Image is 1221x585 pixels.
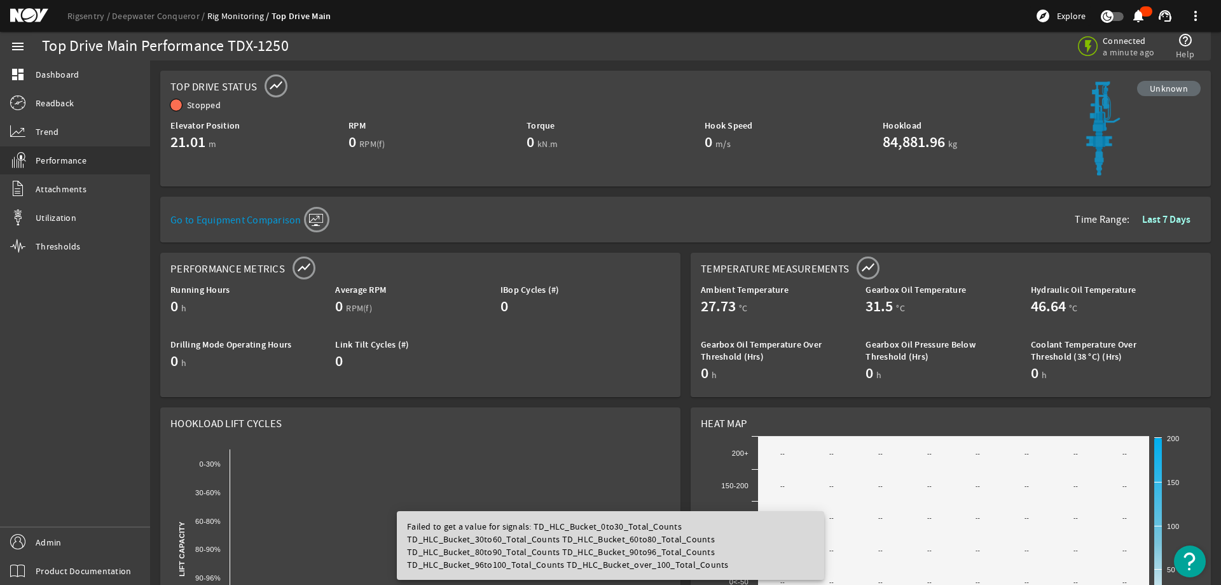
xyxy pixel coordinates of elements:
[927,547,932,554] text: --
[701,296,736,316] b: 27.73
[1178,32,1193,48] mat-icon: help_outline
[927,514,932,521] text: --
[335,284,386,296] b: Average RPM
[1131,8,1146,24] mat-icon: notifications
[1137,81,1201,96] div: Unknown
[701,262,849,276] span: Temperature Measurements
[1066,81,1137,176] img: Top Drive Image
[705,120,753,132] b: Hook Speed
[272,10,331,22] a: Top Drive Main
[1073,450,1078,457] text: --
[829,547,834,554] text: --
[866,284,966,296] b: Gearbox Oil Temperature
[878,483,883,490] text: --
[178,521,186,577] text: Lift Capacity
[701,417,747,430] span: Heat Map
[701,339,822,363] b: Gearbox Oil Temperature Over Threshold (Hrs)
[976,514,980,521] text: --
[1132,208,1201,231] button: Last 7 Days
[335,296,343,316] b: 0
[878,450,883,457] text: --
[181,302,186,314] span: h
[170,80,257,94] span: Top Drive Status
[1024,483,1029,490] text: --
[1103,35,1157,46] span: Connected
[878,514,883,521] text: --
[878,547,883,554] text: --
[10,39,25,54] mat-icon: menu
[112,10,207,22] a: Deepwater Conqueror
[1073,514,1078,521] text: --
[36,125,59,138] span: Trend
[1122,483,1127,490] text: --
[739,302,748,314] span: °C
[36,211,76,224] span: Utilization
[170,351,178,371] b: 0
[976,547,980,554] text: --
[701,363,708,383] b: 0
[1167,523,1179,530] text: 100
[1167,479,1179,486] text: 150
[976,450,980,457] text: --
[36,240,81,253] span: Thresholds
[948,137,958,150] span: kg
[927,483,932,490] text: --
[346,302,372,314] span: RPM(f)
[67,10,112,22] a: Rigsentry
[860,260,876,275] mat-icon: show_chart
[927,450,932,457] text: --
[348,120,366,132] b: RPM
[36,536,61,549] span: Admin
[1167,435,1179,442] text: 200
[1073,547,1078,554] text: --
[701,284,789,296] b: Ambient Temperature
[1031,339,1136,363] b: Coolant Temperature Over Threshold (38 °C) (Hrs)
[359,137,385,150] span: RPM(f)
[36,565,131,577] span: Product Documentation
[1176,48,1194,60] span: Help
[1042,369,1047,381] span: h
[1167,566,1175,574] text: 50
[1031,284,1136,296] b: Hydraulic Oil Temperature
[348,132,356,152] b: 0
[883,132,945,152] b: 84,881.96
[195,574,221,582] text: 90-96%
[296,260,312,275] mat-icon: show_chart
[732,449,748,457] text: 200+
[883,120,921,132] b: Hookload
[1122,450,1127,457] text: --
[195,518,221,525] text: 60-80%
[1031,296,1066,316] b: 46.64
[195,546,221,553] text: 80-90%
[1073,483,1078,490] text: --
[780,450,785,457] text: --
[1069,302,1078,314] span: °C
[1035,8,1051,24] mat-icon: explore
[500,284,560,296] b: IBop Cycles (#)
[170,284,230,296] b: Running Hours
[829,514,834,521] text: --
[42,40,289,53] div: Top Drive Main Performance TDX-1250
[829,483,834,490] text: --
[527,132,534,152] b: 0
[268,78,284,93] mat-icon: show_chart
[829,450,834,457] text: --
[170,339,291,351] b: Drilling Mode Operating Hours
[397,511,819,580] div: Failed to get a value for signals: TD_HLC_Bucket_0to30_Total_Counts TD_HLC_Bucket_30to60_Total_Co...
[170,417,282,430] span: Hookload Lift Cycles
[187,99,221,111] span: Stopped
[170,120,240,132] b: Elevator Position
[1157,8,1173,24] mat-icon: support_agent
[335,351,343,371] b: 0
[1103,46,1157,58] span: a minute ago
[866,339,976,363] b: Gearbox Oil Pressure Below Threshold (Hrs)
[199,460,221,468] text: 0-30%
[170,204,327,230] a: Go to Equipment Comparison
[866,363,873,383] b: 0
[715,137,731,150] span: m/s
[335,339,409,351] b: Link Tilt Cycles (#)
[36,183,86,195] span: Attachments
[721,482,748,490] text: 150-200
[976,483,980,490] text: --
[1180,1,1211,31] button: more_vert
